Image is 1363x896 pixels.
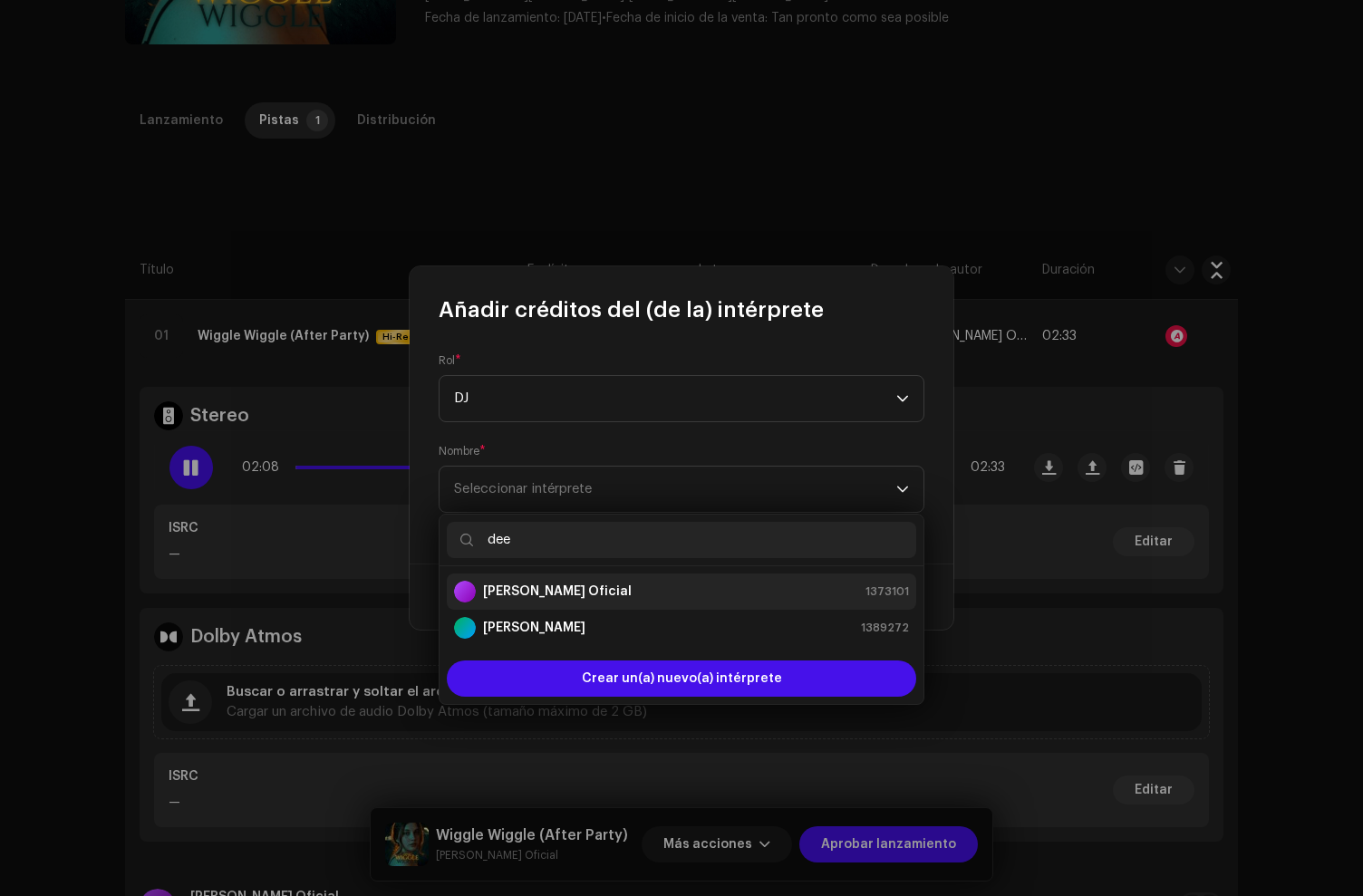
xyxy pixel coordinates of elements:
span: 1389272 [861,619,909,637]
strong: [PERSON_NAME] [483,619,585,637]
ul: Option List [440,566,923,653]
span: Seleccionar intérprete [454,467,896,512]
span: Añadir créditos del (de la) intérprete [439,295,824,324]
span: Seleccionar intérprete [454,482,592,496]
div: dropdown trigger [896,467,909,512]
li: Fer Deejay [447,610,916,646]
li: Deejay Maquina Oficial [447,573,916,610]
label: Rol [439,353,461,368]
span: 1373101 [865,583,909,601]
strong: [PERSON_NAME] Oficial [483,583,632,601]
span: DJ [454,376,896,421]
label: Nombre [439,444,486,458]
div: dropdown trigger [896,376,909,421]
span: Crear un(a) nuevo(a) intérprete [582,660,782,697]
